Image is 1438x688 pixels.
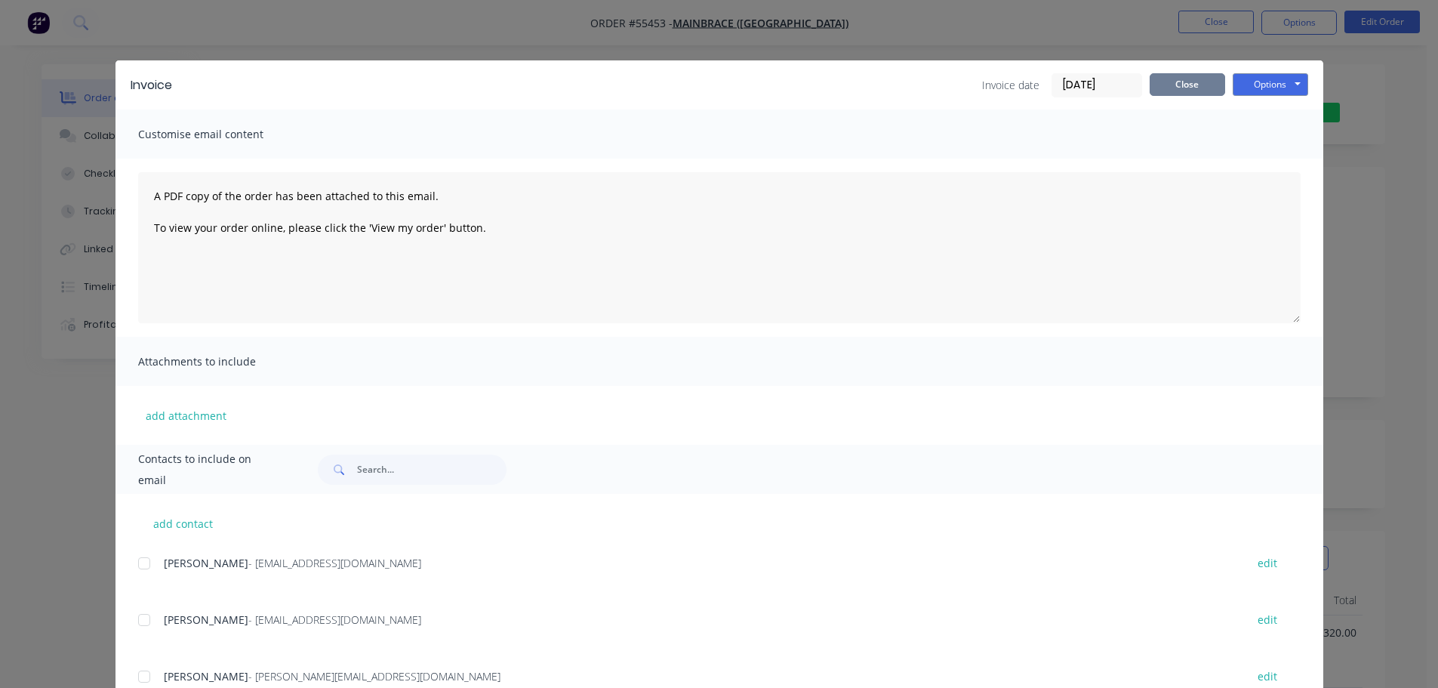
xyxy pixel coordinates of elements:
[357,455,507,485] input: Search...
[248,612,421,627] span: - [EMAIL_ADDRESS][DOMAIN_NAME]
[138,512,229,535] button: add contact
[1249,666,1286,686] button: edit
[1249,609,1286,630] button: edit
[164,556,248,570] span: [PERSON_NAME]
[138,124,304,145] span: Customise email content
[138,172,1301,323] textarea: A PDF copy of the order has been attached to this email. To view your order online, please click ...
[982,77,1039,93] span: Invoice date
[248,556,421,570] span: - [EMAIL_ADDRESS][DOMAIN_NAME]
[164,669,248,683] span: [PERSON_NAME]
[138,449,281,491] span: Contacts to include on email
[1249,553,1286,573] button: edit
[1233,73,1308,96] button: Options
[131,76,172,94] div: Invoice
[1150,73,1225,96] button: Close
[138,351,304,372] span: Attachments to include
[248,669,500,683] span: - [PERSON_NAME][EMAIL_ADDRESS][DOMAIN_NAME]
[138,404,234,427] button: add attachment
[164,612,248,627] span: [PERSON_NAME]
